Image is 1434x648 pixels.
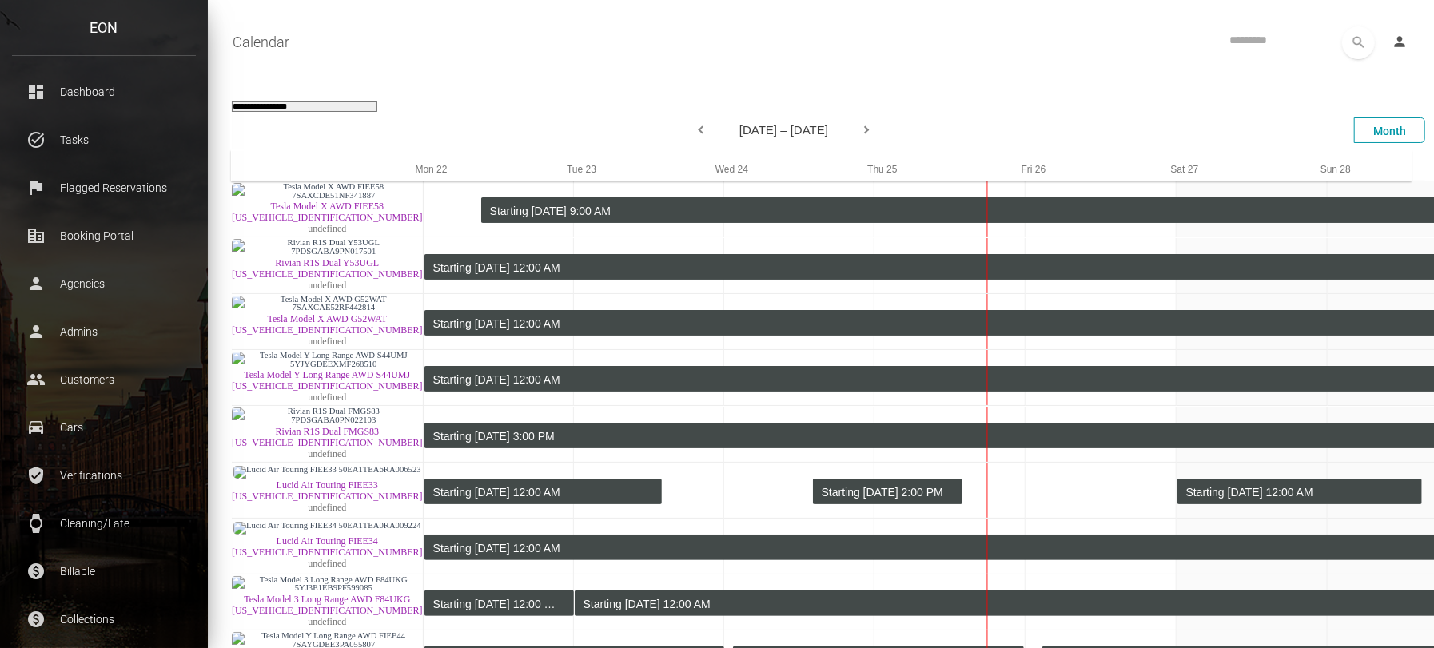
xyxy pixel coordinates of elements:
[1260,150,1411,181] div: Sun 28
[232,257,423,280] a: Rivian R1S Dual Y53UGL [US_VEHICLE_IDENTIFICATION_NUMBER]
[308,336,346,347] span: undefined
[958,150,1109,181] div: Fri 26
[232,201,423,223] a: Tesla Model X AWD FIEE58 [US_VEHICLE_IDENTIFICATION_NUMBER]
[12,360,196,400] a: people Customers
[232,535,423,558] a: Lucid Air Touring FIEE34 [US_VEHICLE_IDENTIFICATION_NUMBER]
[232,181,424,237] td: Tesla Model X AWD FIEE58 7SAXCDE51NF341887 undefined undefined
[233,466,421,479] img: Lucid Air Touring FIEE33 50EA1TEA6RA006523
[822,479,950,505] div: Starting [DATE] 2:00 PM
[24,559,184,583] p: Billable
[424,590,574,616] div: Rented for 1 day, 11 hours by Admin Block . Current status is rental .
[232,406,424,462] td: Rivian R1S Dual FMGS83 7PDSGABA0PN022103 undefined undefined
[12,503,196,543] a: watch Cleaning/Late
[232,183,423,200] img: Tesla Model X AWD FIEE58 7SAXCDE51NF341887
[24,415,184,439] p: Cars
[24,320,184,344] p: Admins
[506,150,656,181] div: Tue 23
[232,479,423,502] a: Lucid Air Touring FIEE33 [US_VEHICLE_IDENTIFICATION_NUMBER]
[24,272,184,296] p: Agencies
[691,119,707,143] div: Previous
[233,22,289,62] a: Calendar
[233,522,421,535] img: Lucid Air Touring FIEE34 50EA1TEA0RA009224
[232,313,423,336] a: Tesla Model X AWD G52WAT [US_VEHICLE_IDENTIFICATION_NUMBER]
[24,511,184,535] p: Cleaning/Late
[232,369,423,392] a: Tesla Model Y Long Range AWD S44UMJ [US_VEHICLE_IDENTIFICATION_NUMBER]
[12,312,196,352] a: person Admins
[24,128,184,152] p: Tasks
[24,463,184,487] p: Verifications
[232,574,424,630] td: Tesla Model 3 Long Range AWD F84UKG 5YJ3E1EB9PF599085 undefined undefined
[24,176,184,200] p: Flagged Reservations
[12,551,196,591] a: paid Billable
[232,426,423,448] a: Rivian R1S Dual FMGS83 [US_VEHICLE_IDENTIFICATION_NUMBER]
[232,352,423,368] img: Tesla Model Y Long Range AWD S44UMJ 5YJYGDEEXMF268510
[433,479,649,505] div: Starting [DATE] 12:00 AM
[308,558,346,569] span: undefined
[656,150,807,181] div: Wed 24
[308,616,346,627] span: undefined
[232,594,423,616] a: Tesla Model 3 Long Range AWD F84UKG [US_VEHICLE_IDENTIFICATION_NUMBER]
[308,280,346,291] span: undefined
[308,223,346,234] span: undefined
[12,168,196,208] a: flag Flagged Reservations
[1392,34,1408,50] i: person
[308,448,346,459] span: undefined
[12,407,196,447] a: drive_eta Cars
[308,502,346,513] span: undefined
[1109,150,1260,181] div: Sat 27
[232,296,423,312] img: Tesla Model X AWD G52WAT 7SAXCAE52RF442814
[308,392,346,403] span: undefined
[12,599,196,639] a: paid Collections
[24,224,184,248] p: Booking Portal
[1354,117,1425,143] div: Month
[1342,26,1375,59] button: search
[232,350,424,406] td: Tesla Model Y Long Range AWD S44UMJ 5YJYGDEEXMF268510 undefined undefined
[232,237,424,293] td: Rivian R1S Dual Y53UGL 7PDSGABA9PN017501 undefined undefined
[24,80,184,104] p: Dashboard
[232,576,423,593] img: Tesla Model 3 Long Range AWD F84UKG 5YJ3E1EB9PF599085
[860,119,876,143] div: Next
[232,463,424,519] td: Lucid Air Touring FIEE33 50EA1TEA6RA006523 undefined undefined
[1380,26,1422,58] a: person
[232,519,424,574] td: Lucid Air Touring FIEE34 50EA1TEA0RA009224 undefined undefined
[1186,479,1409,505] div: Starting [DATE] 12:00 AM
[187,117,1380,142] div: [DATE] – [DATE]
[12,72,196,112] a: dashboard Dashboard
[232,239,423,256] img: Rivian R1S Dual Y53UGL 7PDSGABA9PN017501
[24,607,184,631] p: Collections
[12,216,196,256] a: corporate_fare Booking Portal
[356,150,506,181] div: Mon 22
[433,591,561,617] div: Starting [DATE] 12:00 PM
[807,150,958,181] div: Thu 25
[424,479,662,504] div: Rented for 20 days, 14 hours by Admin Block . Current status is rental .
[24,368,184,392] p: Customers
[232,407,423,424] img: Rivian R1S Dual FMGS83 7PDSGABA0PN022103
[12,455,196,495] a: verified_user Verifications
[813,479,962,504] div: Rented for 1 day by Admin Block . Current status is rental .
[1177,479,1422,504] div: Rented for 1 day, 15 hours by Admin Block . Current status is rental .
[232,294,424,350] td: Tesla Model X AWD G52WAT 7SAXCAE52RF442814 undefined undefined
[12,120,196,160] a: task_alt Tasks
[12,264,196,304] a: person Agencies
